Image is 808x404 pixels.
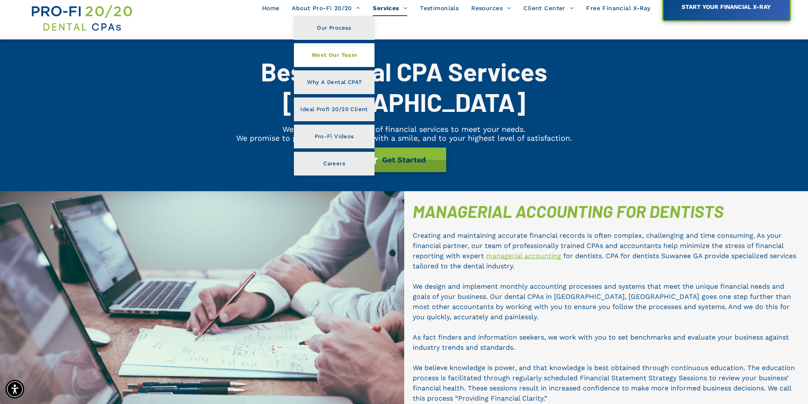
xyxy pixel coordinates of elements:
a: Pro-Fi Videos [294,125,374,148]
span: As fact finders and information seekers, we work with you to set benchmarks and evaluate your bus... [413,333,789,351]
span: We promise to provide every service with a smile, and to your highest level of satisfaction. [236,134,572,142]
a: Meet Our Team [294,43,374,67]
span: Careers [323,158,345,169]
span: Meet Our Team [312,50,357,61]
span: Get Started [379,151,429,168]
span: Ideal Profi 20/20 Client [300,104,368,115]
span: Our Process [317,22,351,33]
span: Best Dental CPA Services [GEOGRAPHIC_DATA] [261,56,547,117]
span: for dentists. CPA for dentists Suwanee GA provide specialized services tailored to the dental ind... [413,252,796,270]
a: Our Process [294,16,374,40]
span: Pro-Fi Videos [315,131,354,142]
a: Careers [294,152,374,176]
span: MANAGERIAL ACCOUNTING FOR DENTISTS [413,201,724,221]
span: Creating and maintaining accurate financial records is often complex, challenging and time consum... [413,231,783,260]
a: managerial accounting [486,252,561,260]
a: Get Started [362,148,446,172]
span: We design and implement monthly accounting processes and systems that meet the unique financial n... [413,282,791,321]
span: Why A Dental CPA? [307,77,362,88]
a: Why A Dental CPA? [294,70,374,94]
span: We believe knowledge is power, and that knowledge is best obtained through continuous education. ... [413,364,795,402]
span: We provide a wide range of financial services to meet your needs. [282,125,526,134]
a: Ideal Profi 20/20 Client [294,98,374,121]
div: Accessibility Menu [6,380,24,398]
